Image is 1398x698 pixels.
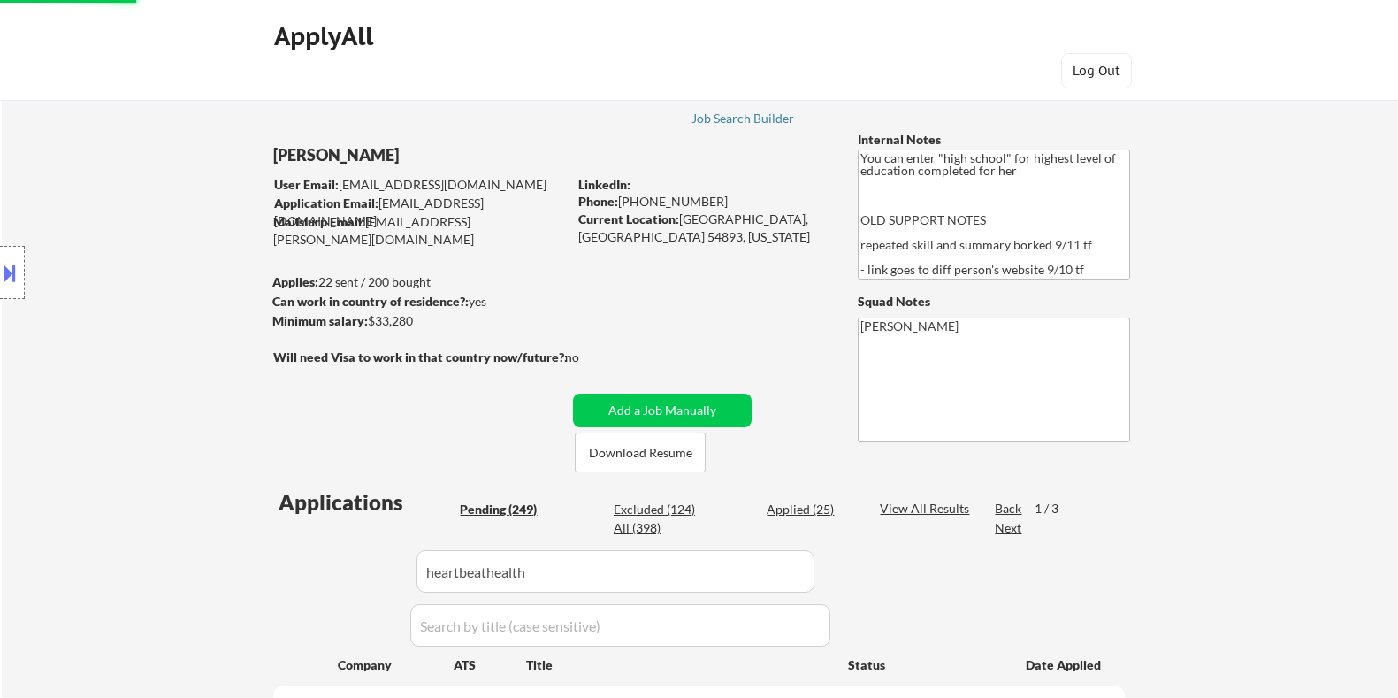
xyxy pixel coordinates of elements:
[578,193,829,211] div: [PHONE_NUMBER]
[338,656,454,674] div: Company
[410,604,830,647] input: Search by title (case sensitive)
[272,293,561,311] div: yes
[274,195,567,229] div: [EMAIL_ADDRESS][DOMAIN_NAME]
[880,500,974,518] div: View All Results
[578,177,630,192] strong: LinkedIn:
[526,656,831,674] div: Title
[573,394,752,427] button: Add a Job Manually
[995,519,1023,537] div: Next
[273,214,365,229] strong: Mailslurp Email:
[1061,53,1132,88] button: Log Out
[767,501,855,518] div: Applied (25)
[858,293,1130,311] div: Squad Notes
[279,492,454,513] div: Applications
[995,500,1023,518] div: Back
[578,211,679,226] strong: Current Location:
[272,294,469,309] strong: Can work in country of residence?:
[575,433,706,472] button: Download Resume
[1026,656,1104,674] div: Date Applied
[272,313,368,328] strong: Minimum salary:
[274,21,378,51] div: ApplyAll
[274,176,567,194] div: [EMAIL_ADDRESS][DOMAIN_NAME]
[416,550,814,593] input: Search by company (case sensitive)
[578,194,618,209] strong: Phone:
[274,196,378,211] strong: Application Email:
[691,111,795,129] a: Job Search Builder
[273,349,568,364] strong: Will need Visa to work in that country now/future?:
[565,349,615,366] div: no
[691,112,795,125] div: Job Search Builder
[848,648,1000,680] div: Status
[614,501,702,518] div: Excluded (124)
[272,273,567,291] div: 22 sent / 200 bought
[614,519,702,537] div: All (398)
[578,211,829,245] div: [GEOGRAPHIC_DATA], [GEOGRAPHIC_DATA] 54893, [US_STATE]
[460,501,548,518] div: Pending (249)
[273,144,637,166] div: [PERSON_NAME]
[454,656,526,674] div: ATS
[858,131,1130,149] div: Internal Notes
[1035,500,1075,518] div: 1 / 3
[272,312,567,330] div: $33,280
[273,213,567,248] div: [EMAIL_ADDRESS][PERSON_NAME][DOMAIN_NAME]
